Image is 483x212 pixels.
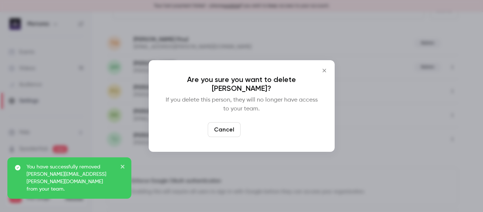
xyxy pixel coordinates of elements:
p: Are you sure you want to delete [PERSON_NAME]? [163,75,320,93]
p: You have successfully removed [PERSON_NAME][EMAIL_ADDRESS][PERSON_NAME][DOMAIN_NAME] from your team. [27,163,115,193]
button: Cancel [208,122,241,137]
button: close [120,163,125,172]
p: If you delete this person, they will no longer have access to your team. [163,96,320,113]
button: Close [317,63,332,78]
button: Delete [244,122,275,137]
